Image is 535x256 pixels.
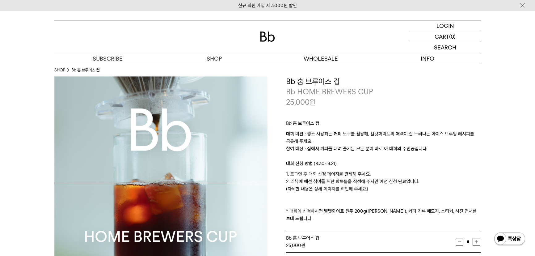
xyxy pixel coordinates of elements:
a: SHOP [161,53,267,64]
a: LOGIN [410,20,481,31]
p: (0) [449,31,456,42]
button: 감소 [456,238,463,245]
p: 25,000 [286,97,316,108]
p: Bb HOME BREWERS CUP [286,87,481,97]
a: SUBSCRIBE [54,53,161,64]
h3: Bb 홈 브루어스 컵 [286,76,481,87]
p: Bb 홈 브루어스 컵 [286,120,481,130]
button: 증가 [473,238,480,245]
p: LOGIN [436,20,454,31]
p: SEARCH [434,42,456,53]
p: 대회 미션 : 평소 사용하는 커피 도구를 활용해, 벨벳화이트의 매력이 잘 드러나는 아이스 브루잉 레시피를 공유해 주세요. 참여 대상 : 집에서 커피를 내려 즐기는 모든 분이 ... [286,130,481,160]
strong: 25,000 [286,243,301,248]
a: CART (0) [410,31,481,42]
li: Bb 홈 브루어스 컵 [71,67,99,73]
p: 대회 신청 방법 (8.30~9.21) [286,160,481,170]
span: Bb 홈 브루어스 컵 [286,235,319,241]
p: 1. 로그인 후 대회 신청 페이지를 결제해 주세요. 2. 리뷰에 예선 참여를 위한 항목들을 작성해 주시면 예선 신청 완료입니다. (자세한 내용은 상세 페이지를 확인해 주세요.... [286,170,481,222]
img: 카카오톡 채널 1:1 채팅 버튼 [494,232,526,247]
img: 로고 [260,32,275,42]
a: 신규 회원 가입 시 3,000원 할인 [238,3,297,8]
p: CART [435,31,449,42]
div: 원 [286,242,456,249]
a: SHOP [54,67,65,73]
p: WHOLESALE [267,53,374,64]
p: INFO [374,53,481,64]
span: 원 [310,98,316,107]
